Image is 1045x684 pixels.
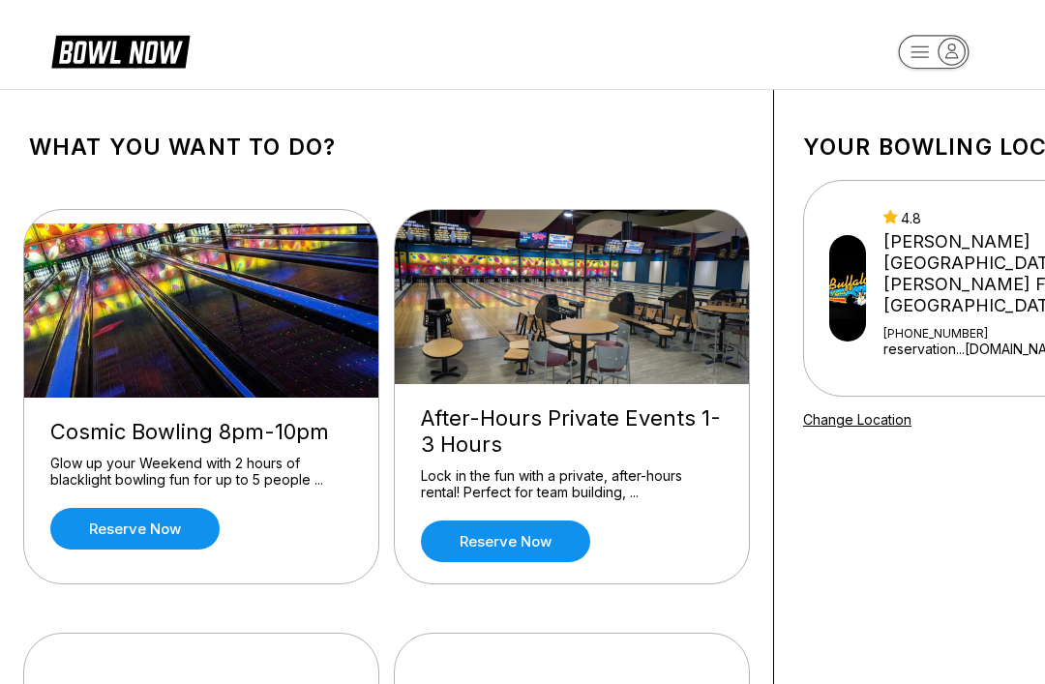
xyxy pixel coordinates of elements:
[803,411,911,428] a: Change Location
[50,455,352,489] div: Glow up your Weekend with 2 hours of blacklight bowling fun for up to 5 people ...
[421,520,590,562] a: Reserve now
[421,405,723,458] div: After-Hours Private Events 1-3 Hours
[50,508,220,550] a: Reserve now
[50,419,352,445] div: Cosmic Bowling 8pm-10pm
[395,210,751,384] img: After-Hours Private Events 1-3 Hours
[29,134,744,161] h1: What you want to do?
[421,467,723,501] div: Lock in the fun with a private, after-hours rental! Perfect for team building, ...
[829,235,866,342] img: Buffaloe Lanes Mebane Family Bowling Center
[24,223,380,398] img: Cosmic Bowling 8pm-10pm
